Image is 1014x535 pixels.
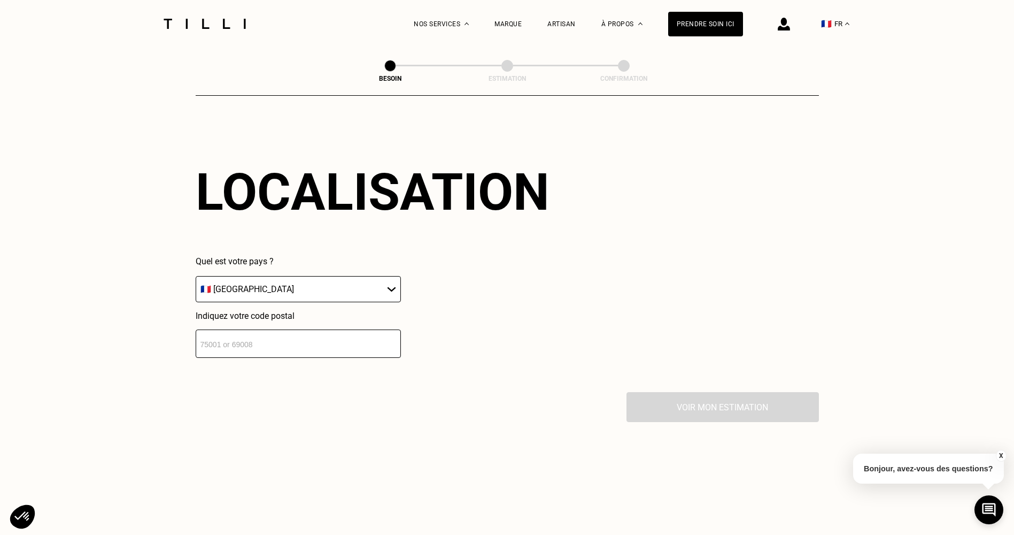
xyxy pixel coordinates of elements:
[778,18,790,30] img: icône connexion
[337,75,444,82] div: Besoin
[465,22,469,25] img: Menu déroulant
[638,22,643,25] img: Menu déroulant à propos
[547,20,576,28] a: Artisan
[821,19,832,29] span: 🇫🇷
[995,450,1006,462] button: X
[196,256,401,266] p: Quel est votre pays ?
[668,12,743,36] a: Prendre soin ici
[196,311,401,321] p: Indiquez votre code postal
[570,75,677,82] div: Confirmation
[196,162,549,222] div: Localisation
[454,75,561,82] div: Estimation
[196,330,401,358] input: 75001 or 69008
[160,19,250,29] img: Logo du service de couturière Tilli
[845,22,849,25] img: menu déroulant
[494,20,522,28] a: Marque
[853,454,1004,484] p: Bonjour, avez-vous des questions?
